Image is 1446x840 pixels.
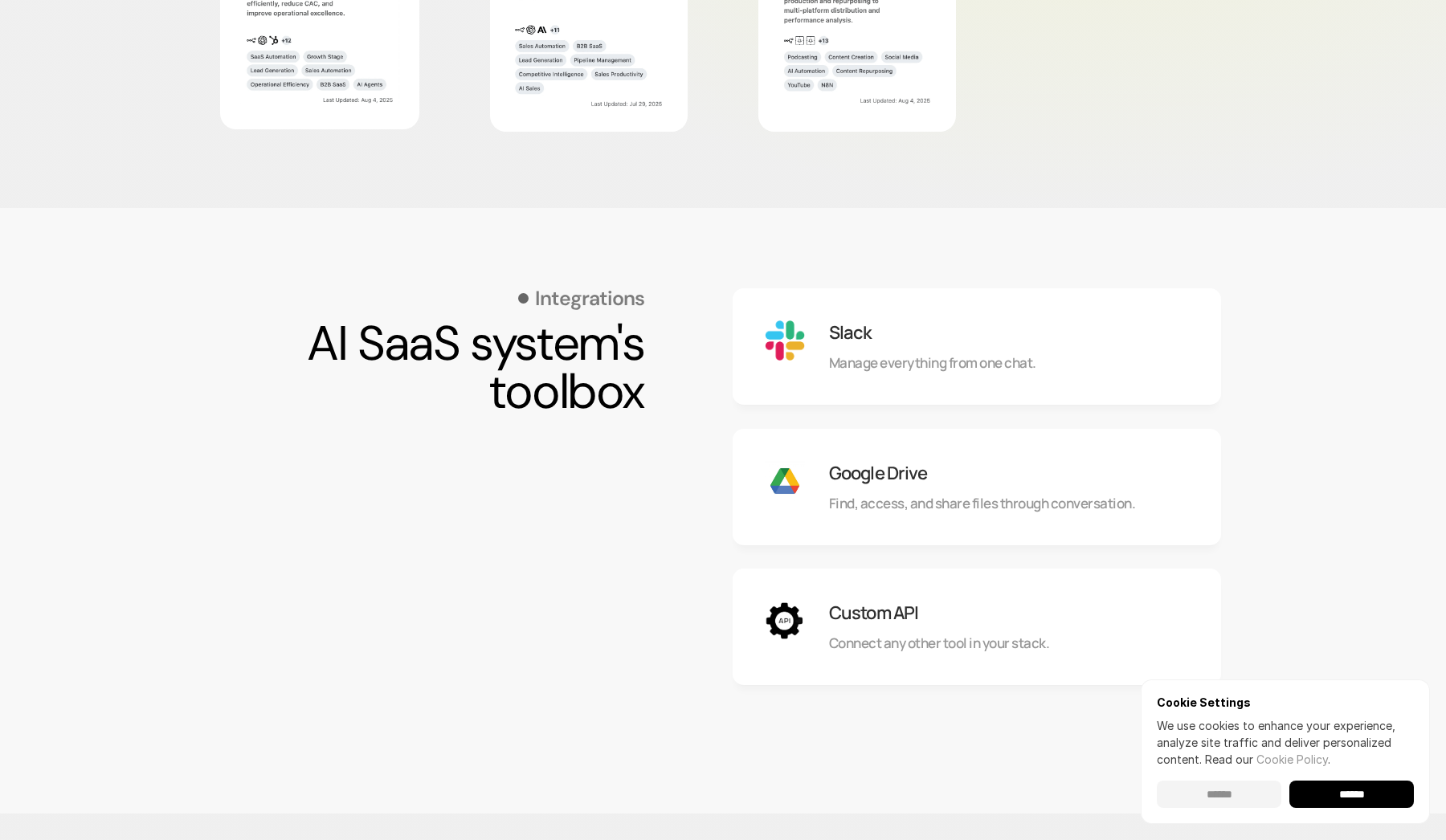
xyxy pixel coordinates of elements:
p: Find, access, and share files through conversation. [829,493,1135,512]
p: Connect any other tool in your stack. [829,634,1049,653]
a: Cookie Policy [1256,752,1328,766]
h2: AI SaaS system's toolbox [225,320,644,416]
h3: Google Drive [829,461,927,486]
h3: Custom API [829,601,918,626]
p: Integrations [535,288,644,308]
h3: Slack [829,320,872,345]
p: Manage everything from one chat. [829,353,1036,373]
p: We use cookies to enhance your experience, analyze site traffic and deliver personalized content. [1157,717,1414,768]
span: Read our . [1205,752,1330,766]
h6: Cookie Settings [1157,695,1414,709]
